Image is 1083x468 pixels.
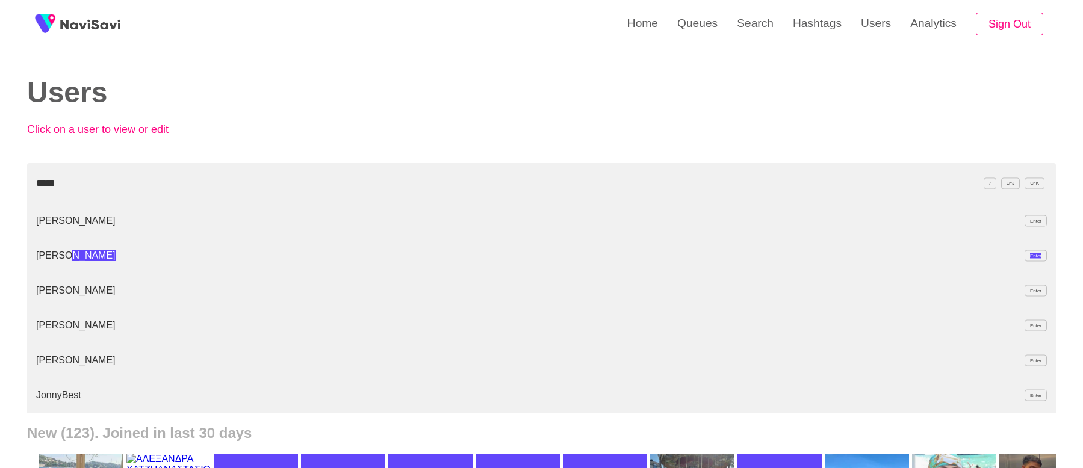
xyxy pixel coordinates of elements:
[1025,285,1047,297] span: Enter
[27,273,1056,308] li: [PERSON_NAME]
[976,13,1043,36] button: Sign Out
[30,9,60,39] img: fireSpot
[27,308,1056,343] li: [PERSON_NAME]
[27,77,524,109] h2: Users
[27,343,1056,378] li: [PERSON_NAME]
[27,203,1056,238] li: [PERSON_NAME]
[1025,355,1047,366] span: Enter
[27,238,1056,273] li: [PERSON_NAME]
[1025,250,1047,262] span: Enter
[1025,320,1047,331] span: Enter
[27,123,292,136] p: Click on a user to view or edit
[27,425,1056,442] h2: New (123). Joined in last 30 days
[984,177,996,189] span: /
[60,18,120,30] img: fireSpot
[1001,177,1020,189] span: C^J
[1025,177,1044,189] span: C^K
[27,378,1056,413] li: JonnyBest
[1025,215,1047,227] span: Enter
[1025,390,1047,401] span: Enter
